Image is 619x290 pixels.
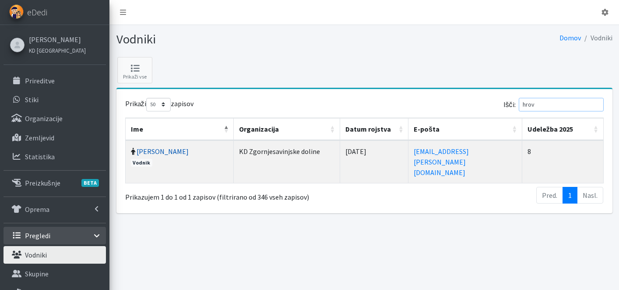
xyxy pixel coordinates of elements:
[131,159,153,167] span: Vodnik
[29,34,86,45] a: [PERSON_NAME]
[25,205,49,214] p: Oprema
[340,140,408,183] td: [DATE]
[519,98,604,111] input: Išči:
[137,147,189,156] a: [PERSON_NAME]
[25,251,47,259] p: Vodniki
[4,148,106,165] a: Statistika
[25,95,39,104] p: Stiki
[4,129,106,147] a: Zemljevid
[522,140,604,183] td: 8
[29,47,86,54] small: KD [GEOGRAPHIC_DATA]
[126,118,234,140] th: Ime: vključite za padajoči sort
[4,265,106,283] a: Skupine
[503,98,604,111] label: Išči:
[27,6,47,19] span: eDedi
[25,133,54,142] p: Zemljevid
[117,57,152,83] a: Prikaži vse
[581,32,612,44] li: Vodniki
[4,91,106,108] a: Stiki
[29,45,86,55] a: KD [GEOGRAPHIC_DATA]
[4,72,106,90] a: Prireditve
[4,246,106,264] a: Vodniki
[9,4,24,19] img: eDedi
[522,118,604,140] th: Udeležba 2025: vključite za naraščujoči sort
[25,152,55,161] p: Statistika
[125,186,321,203] div: Prikazujem 1 do 1 od 1 zapisov (filtrirano od 346 vseh zapisov)
[25,76,55,85] p: Prireditve
[234,140,340,183] td: KD Zgornjesavinjske doline
[125,98,193,111] label: Prikaži zapisov
[559,33,581,42] a: Domov
[414,147,469,177] a: [EMAIL_ADDRESS][PERSON_NAME][DOMAIN_NAME]
[563,187,577,204] a: 1
[25,231,50,240] p: Pregledi
[146,98,171,111] select: Prikažizapisov
[340,118,408,140] th: Datum rojstva: vključite za naraščujoči sort
[4,200,106,218] a: Oprema
[408,118,522,140] th: E-pošta: vključite za naraščujoči sort
[116,32,361,47] h1: Vodniki
[4,174,106,192] a: PreizkušnjeBETA
[25,269,49,278] p: Skupine
[81,179,99,187] span: BETA
[25,179,60,187] p: Preizkušnje
[25,114,63,123] p: Organizacije
[234,118,340,140] th: Organizacija: vključite za naraščujoči sort
[4,110,106,127] a: Organizacije
[4,227,106,244] a: Pregledi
